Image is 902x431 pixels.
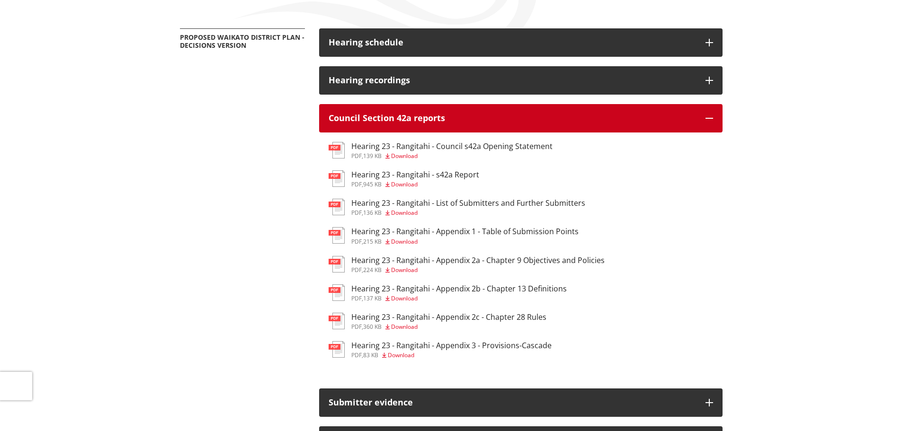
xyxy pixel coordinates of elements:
[351,266,362,274] span: pdf
[363,266,382,274] span: 224 KB
[363,180,382,188] span: 945 KB
[351,227,579,236] h3: Hearing 23 - Rangitahi - Appendix 1 - Table of Submission Points
[351,209,362,217] span: pdf
[351,170,479,179] h3: Hearing 23 - Rangitahi - s42a Report
[319,104,723,132] button: Council Section 42a reports
[363,323,382,331] span: 360 KB
[391,209,418,217] span: Download
[351,267,605,273] div: ,
[329,256,605,273] a: Hearing 23 - Rangitahi - Appendix 2a - Chapter 9 Objectives and Policies pdf,224 KB Download
[351,239,579,245] div: ,
[351,296,567,301] div: ,
[351,152,362,160] span: pdf
[363,209,382,217] span: 136 KB
[329,398,696,407] h3: Submitter evidence
[329,313,546,330] a: Hearing 23 - Rangitahi - Appendix 2c - Chapter 28 Rules pdf,360 KB Download
[329,284,567,301] a: Hearing 23 - Rangitahi - Appendix 2b - Chapter 13 Definitions pdf,137 KB Download
[319,28,723,57] button: Hearing schedule
[329,170,479,187] a: Hearing 23 - Rangitahi - s42a Report pdf,945 KB Download
[329,256,345,273] img: document-pdf.svg
[351,256,605,265] h3: Hearing 23 - Rangitahi - Appendix 2a - Chapter 9 Objectives and Policies
[391,152,418,160] span: Download
[391,266,418,274] span: Download
[329,227,579,244] a: Hearing 23 - Rangitahi - Appendix 1 - Table of Submission Points pdf,215 KB Download
[363,237,382,246] span: 215 KB
[329,199,585,216] a: Hearing 23 - Rangitahi - List of Submitters and Further Submitters pdf,136 KB Download
[351,199,585,208] h3: Hearing 23 - Rangitahi - List of Submitters and Further Submitters
[351,351,362,359] span: pdf
[329,142,345,158] img: document-pdf.svg
[351,142,553,151] h3: Hearing 23 - Rangitahi - Council s42a Opening Statement
[391,237,418,246] span: Download
[329,38,696,47] h3: Hearing schedule
[351,352,552,358] div: ,
[351,324,546,330] div: ,
[351,341,552,350] h3: Hearing 23 - Rangitahi - Appendix 3 - Provisions-Cascade
[329,227,345,244] img: document-pdf.svg
[351,153,553,159] div: ,
[329,341,345,358] img: document-pdf.svg
[351,284,567,293] h3: Hearing 23 - Rangitahi - Appendix 2b - Chapter 13 Definitions
[351,182,479,187] div: ,
[329,170,345,187] img: document-pdf.svg
[329,142,553,159] a: Hearing 23 - Rangitahi - Council s42a Opening Statement pdf,139 KB Download
[329,313,345,329] img: document-pdf.svg
[319,66,723,95] button: Hearing recordings
[363,152,382,160] span: 139 KB
[351,210,585,216] div: ,
[351,313,546,322] h3: Hearing 23 - Rangitahi - Appendix 2c - Chapter 28 Rules
[363,351,378,359] span: 83 KB
[180,33,304,50] a: Proposed Waikato District Plan - Decisions Version
[351,294,362,302] span: pdf
[329,76,696,85] div: Hearing recordings
[329,199,345,215] img: document-pdf.svg
[388,351,414,359] span: Download
[329,341,552,358] a: Hearing 23 - Rangitahi - Appendix 3 - Provisions-Cascade pdf,83 KB Download
[329,114,696,123] h3: Council Section 42a reports
[351,180,362,188] span: pdf
[391,180,418,188] span: Download
[858,391,893,425] iframe: Messenger Launcher
[351,323,362,331] span: pdf
[319,388,723,417] button: Submitter evidence
[391,323,418,331] span: Download
[391,294,418,302] span: Download
[363,294,382,302] span: 137 KB
[351,237,362,246] span: pdf
[329,284,345,301] img: document-pdf.svg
